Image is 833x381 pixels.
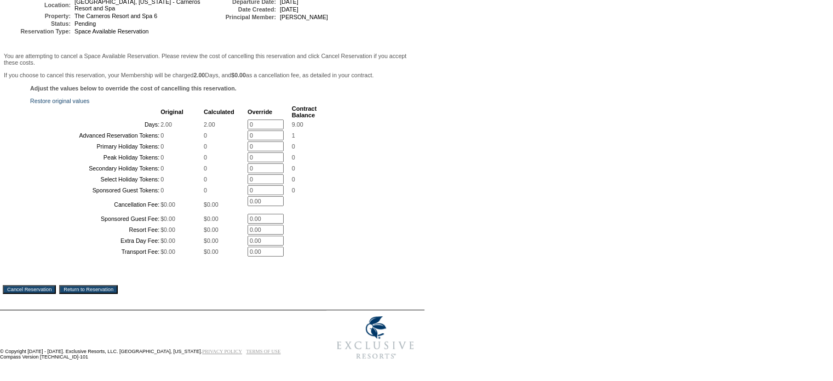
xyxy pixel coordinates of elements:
td: Date Created: [210,6,276,13]
span: 0 [292,187,295,194]
b: Override [248,109,272,115]
td: Days: [31,120,159,129]
p: If you choose to cancel this reservation, your Membership will be charged Days, and as a cancella... [4,72,421,78]
span: $0.00 [160,237,175,244]
td: Cancellation Fee: [31,196,159,213]
td: Reservation Type: [5,28,71,35]
td: Sponsored Guest Tokens: [31,185,159,195]
span: 0 [204,187,207,194]
a: TERMS OF USE [246,349,281,354]
span: 0 [160,176,164,183]
td: Transport Fee: [31,247,159,257]
td: Property: [5,13,71,19]
span: 0 [204,176,207,183]
span: 0 [204,165,207,172]
td: Status: [5,20,71,27]
span: 0 [204,143,207,150]
b: Contract Balance [292,105,317,118]
input: Return to Reservation [59,285,118,294]
span: 0 [292,154,295,161]
a: PRIVACY POLICY [202,349,242,354]
span: 9.00 [292,121,303,128]
td: Extra Day Fee: [31,236,159,246]
td: Peak Holiday Tokens: [31,152,159,162]
td: Advanced Reservation Tokens: [31,130,159,140]
td: Resort Fee: [31,225,159,235]
td: Principal Member: [210,14,276,20]
span: 2.00 [204,121,215,128]
span: 0 [204,154,207,161]
span: 0 [160,187,164,194]
b: Calculated [204,109,234,115]
span: $0.00 [204,215,219,222]
span: The Carneros Resort and Spa 6 [74,13,157,19]
span: 0 [160,154,164,161]
td: Primary Holiday Tokens: [31,141,159,151]
span: 0 [204,132,207,139]
td: Secondary Holiday Tokens: [31,163,159,173]
td: Select Holiday Tokens: [31,174,159,184]
span: Space Available Reservation [74,28,148,35]
span: 0 [160,165,164,172]
td: Sponsored Guest Fee: [31,214,159,224]
span: $0.00 [160,226,175,233]
span: 0 [292,176,295,183]
span: [DATE] [280,6,298,13]
a: Restore original values [30,98,89,104]
span: $0.00 [160,215,175,222]
span: 0 [160,143,164,150]
b: $0.00 [231,72,246,78]
b: Adjust the values below to override the cost of cancelling this reservation. [30,85,237,92]
span: [PERSON_NAME] [280,14,328,20]
span: $0.00 [204,237,219,244]
span: 0 [292,165,295,172]
b: Original [160,109,183,115]
span: 0 [292,143,295,150]
span: 1 [292,132,295,139]
span: Pending [74,20,96,27]
span: $0.00 [160,248,175,255]
img: Exclusive Resorts [326,310,424,365]
span: $0.00 [204,201,219,208]
p: You are attempting to cancel a Space Available Reservation. Please review the cost of cancelling ... [4,53,421,66]
span: $0.00 [160,201,175,208]
input: Cancel Reservation [3,285,56,294]
span: $0.00 [204,226,219,233]
b: 2.00 [194,72,205,78]
span: 0 [160,132,164,139]
span: $0.00 [204,248,219,255]
span: 2.00 [160,121,172,128]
